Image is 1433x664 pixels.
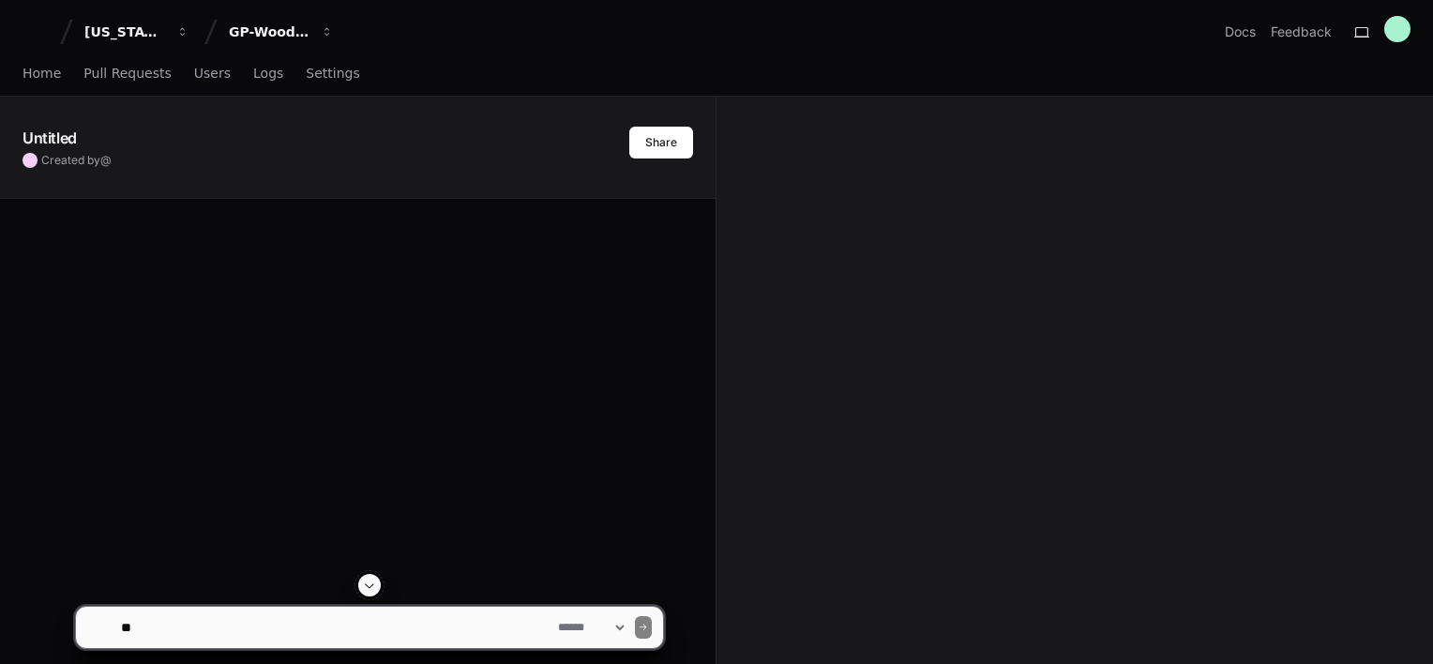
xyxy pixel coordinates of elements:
[194,53,231,96] a: Users
[229,23,309,41] div: GP-WoodDuck 2.0
[194,68,231,79] span: Users
[23,68,61,79] span: Home
[84,23,165,41] div: [US_STATE] Pacific
[1271,23,1332,41] button: Feedback
[83,53,171,96] a: Pull Requests
[77,15,197,49] button: [US_STATE] Pacific
[306,53,359,96] a: Settings
[253,68,283,79] span: Logs
[221,15,341,49] button: GP-WoodDuck 2.0
[253,53,283,96] a: Logs
[23,53,61,96] a: Home
[629,127,693,158] button: Share
[1225,23,1256,41] a: Docs
[41,153,112,168] span: Created by
[100,153,112,167] span: @
[306,68,359,79] span: Settings
[23,127,77,149] h1: Untitled
[83,68,171,79] span: Pull Requests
